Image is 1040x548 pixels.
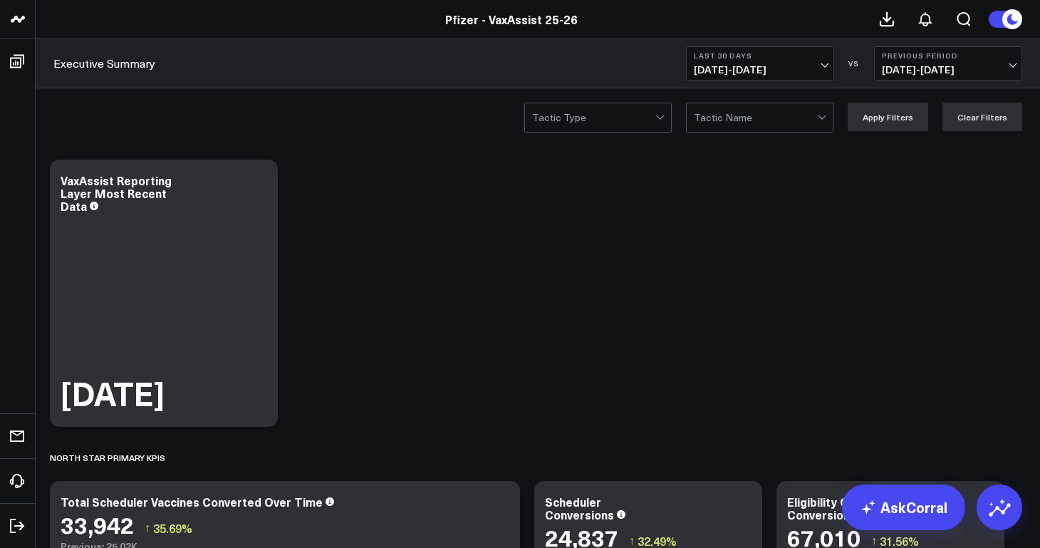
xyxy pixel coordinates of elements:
div: [DATE] [61,377,165,409]
div: Scheduler Conversions [545,494,614,522]
div: VaxAssist Reporting Layer Most Recent Data [61,172,172,214]
div: North Star Primary KPIs [50,441,165,474]
button: Previous Period[DATE]-[DATE] [874,46,1022,81]
span: 35.69% [153,520,192,536]
div: Total Scheduler Vaccines Converted Over Time [61,494,323,510]
a: Executive Summary [53,56,155,71]
button: Clear Filters [942,103,1022,131]
button: Apply Filters [848,103,928,131]
b: Last 30 Days [694,51,826,60]
span: [DATE] - [DATE] [694,64,826,76]
div: VS [841,59,867,68]
span: ↑ [145,519,150,537]
div: Eligibility Quiz Conversions [787,494,865,522]
span: [DATE] - [DATE] [882,64,1014,76]
b: Previous Period [882,51,1014,60]
a: AskCorral [842,485,965,530]
button: Last 30 Days[DATE]-[DATE] [686,46,834,81]
a: Pfizer - VaxAssist 25-26 [445,11,578,27]
div: 33,942 [61,512,134,537]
